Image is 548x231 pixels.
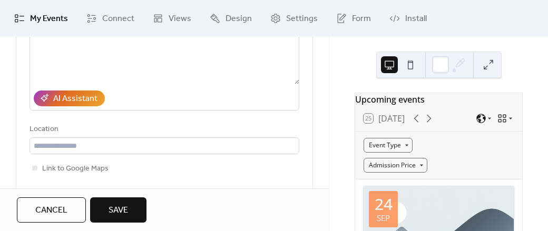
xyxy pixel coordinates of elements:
[17,197,86,223] button: Cancel
[381,4,435,33] a: Install
[35,204,67,217] span: Cancel
[328,4,379,33] a: Form
[109,204,128,217] span: Save
[30,123,297,136] div: Location
[6,4,76,33] a: My Events
[79,4,142,33] a: Connect
[262,4,326,33] a: Settings
[53,93,97,105] div: AI Assistant
[34,91,105,106] button: AI Assistant
[405,13,427,25] span: Install
[169,13,191,25] span: Views
[145,4,199,33] a: Views
[30,187,114,200] div: Event color
[102,13,134,25] span: Connect
[42,163,109,175] span: Link to Google Maps
[90,197,146,223] button: Save
[226,13,252,25] span: Design
[375,196,393,212] div: 24
[355,93,522,106] div: Upcoming events
[30,13,68,25] span: My Events
[377,214,390,222] div: Sep
[202,4,260,33] a: Design
[352,13,371,25] span: Form
[286,13,318,25] span: Settings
